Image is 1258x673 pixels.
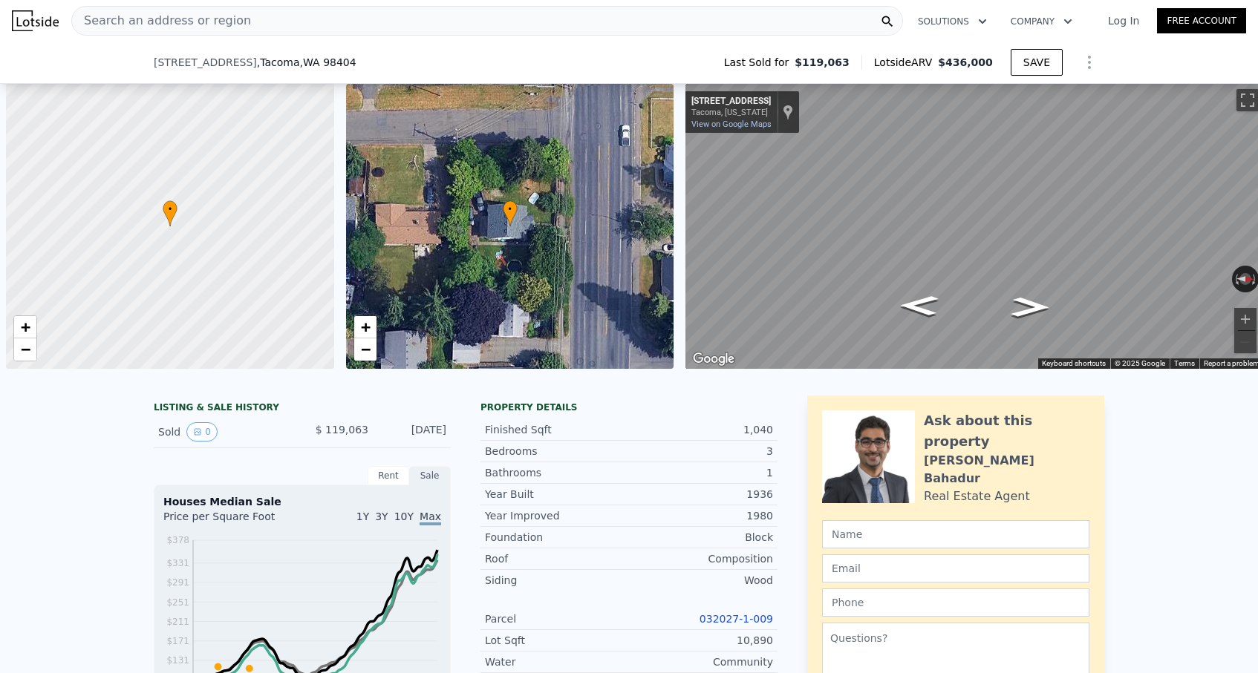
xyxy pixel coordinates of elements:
[166,558,189,568] tspan: $331
[166,577,189,588] tspan: $291
[375,511,388,522] span: 3Y
[409,466,451,485] div: Sale
[316,424,368,436] span: $ 119,063
[14,316,36,338] a: Zoom in
[163,203,177,216] span: •
[1234,331,1257,353] button: Zoom out
[166,636,189,646] tspan: $171
[1115,359,1165,367] span: © 2025 Google
[163,509,302,533] div: Price per Square Foot
[354,316,377,338] a: Zoom in
[485,444,629,459] div: Bedrooms
[485,508,629,523] div: Year Improved
[163,494,441,509] div: Houses Median Sale
[21,318,30,336] span: +
[822,554,1089,582] input: Email
[629,573,773,588] div: Wood
[368,466,409,485] div: Rent
[1011,49,1063,76] button: SAVE
[629,654,773,669] div: Community
[691,96,771,108] div: [STREET_ADDRESS]
[999,8,1084,35] button: Company
[485,573,629,588] div: Siding
[691,119,772,129] a: View on Google Maps
[1174,359,1195,367] a: Terms
[724,55,795,70] span: Last Sold for
[938,56,993,68] span: $436,000
[629,444,773,459] div: 3
[629,530,773,545] div: Block
[906,8,999,35] button: Solutions
[689,349,738,369] a: Open this area in Google Maps (opens a new window)
[485,654,629,669] div: Water
[924,487,1030,505] div: Real Estate Agent
[12,10,59,31] img: Lotside
[158,422,290,441] div: Sold
[884,291,954,320] path: Go South, Portland Ave E
[924,410,1089,452] div: Ask about this property
[689,349,738,369] img: Google
[783,104,793,120] a: Show location on map
[1157,8,1246,33] a: Free Account
[166,617,189,627] tspan: $211
[420,511,441,525] span: Max
[503,203,518,216] span: •
[1232,266,1240,292] button: Rotate counterclockwise
[995,292,1066,321] path: Go North, Portland Ave E
[154,401,451,416] div: LISTING & SALE HISTORY
[394,511,414,522] span: 10Y
[21,340,30,358] span: −
[1090,13,1157,28] a: Log In
[485,633,629,648] div: Lot Sqft
[629,508,773,523] div: 1980
[691,108,771,117] div: Tacoma, [US_STATE]
[356,511,369,522] span: 1Y
[186,422,218,441] button: View historical data
[166,655,189,666] tspan: $131
[795,55,850,70] span: $119,063
[629,465,773,480] div: 1
[360,318,370,336] span: +
[874,55,938,70] span: Lotside ARV
[485,611,629,626] div: Parcel
[485,551,629,566] div: Roof
[166,597,189,608] tspan: $251
[300,56,356,68] span: , WA 98404
[485,487,629,502] div: Year Built
[14,338,36,361] a: Zoom out
[257,55,356,70] span: , Tacoma
[1234,308,1257,330] button: Zoom in
[166,535,189,545] tspan: $378
[485,422,629,437] div: Finished Sqft
[629,551,773,566] div: Composition
[154,55,257,70] span: [STREET_ADDRESS]
[485,530,629,545] div: Foundation
[380,422,446,441] div: [DATE]
[354,338,377,361] a: Zoom out
[360,340,370,358] span: −
[1042,358,1106,369] button: Keyboard shortcuts
[1075,47,1104,77] button: Show Options
[629,487,773,502] div: 1936
[822,588,1089,617] input: Phone
[163,200,177,226] div: •
[700,613,773,625] a: 032027-1-009
[503,200,518,226] div: •
[822,520,1089,548] input: Name
[924,452,1089,487] div: [PERSON_NAME] Bahadur
[629,422,773,437] div: 1,040
[72,12,251,30] span: Search an address or region
[629,633,773,648] div: 10,890
[480,401,778,413] div: Property details
[485,465,629,480] div: Bathrooms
